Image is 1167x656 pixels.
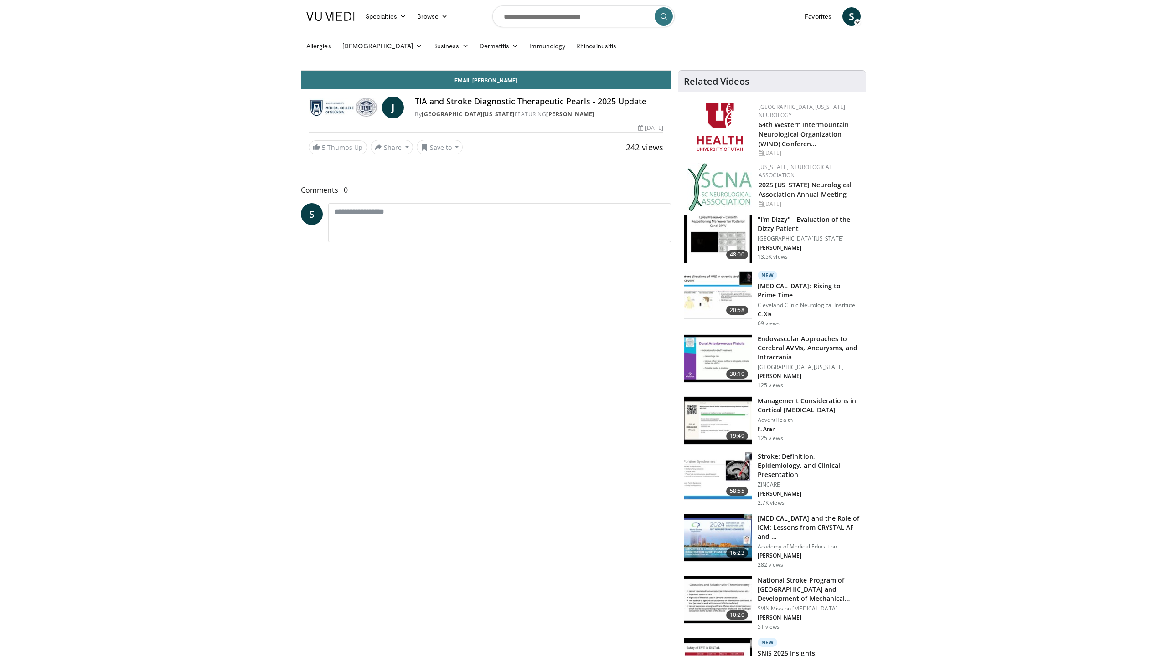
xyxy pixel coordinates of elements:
[524,37,571,55] a: Immunology
[684,215,860,263] a: 48:00 "I'm Dizzy" - Evaluation of the Dizzy Patient [GEOGRAPHIC_DATA][US_STATE] [PERSON_NAME] 13....
[759,103,846,119] a: [GEOGRAPHIC_DATA][US_STATE] Neurology
[684,76,749,87] h4: Related Videos
[301,184,671,196] span: Comments 0
[301,71,671,89] a: Email [PERSON_NAME]
[758,320,780,327] p: 69 views
[546,110,594,118] a: [PERSON_NAME]
[726,487,748,496] span: 58:55
[758,481,860,488] p: ZINCARE
[759,149,858,157] div: [DATE]
[309,97,378,118] img: Medical College of Georgia - Augusta University
[758,552,860,559] p: [PERSON_NAME]
[758,638,778,647] p: New
[758,382,783,389] p: 125 views
[799,7,837,26] a: Favorites
[360,7,412,26] a: Specialties
[684,396,860,445] a: 19:49 Management Considerations in Cortical [MEDICAL_DATA] AdventHealth F. Aran 125 views
[758,605,860,612] p: SVIN Mission [MEDICAL_DATA]
[301,203,323,225] a: S
[684,452,860,507] a: 58:55 Stroke: Definition, Epidemiology, and Clinical Presentation ZINCARE [PERSON_NAME] 2.7K views
[626,142,663,153] span: 242 views
[726,610,748,620] span: 10:20
[758,614,860,621] p: [PERSON_NAME]
[758,253,788,261] p: 13.5K views
[759,200,858,208] div: [DATE]
[759,180,852,199] a: 2025 [US_STATE] Neurological Association Annual Meeting
[726,306,748,315] span: 20:58
[684,397,752,444] img: 43dcbb99-5764-4f51-bf18-3e9fe8b1d216.150x105_q85_crop-smart_upscale.jpg
[758,425,860,433] p: F. Aran
[415,110,663,118] div: By FEATURING
[306,12,355,21] img: VuMedi Logo
[758,215,860,233] h3: "I'm Dizzy" - Evaluation of the Dizzy Patient
[758,311,860,318] p: C. Xia
[309,140,367,154] a: 5 Thumbs Up
[684,452,752,500] img: 26d5732c-95f1-4678-895e-01ffe56ce748.150x105_q85_crop-smart_upscale.jpg
[697,103,743,151] img: f6362829-b0a3-407d-a044-59546adfd345.png.150x105_q85_autocrop_double_scale_upscale_version-0.2.png
[758,561,783,569] p: 282 views
[684,271,752,318] img: f1d696cd-2275-40a1-93b3-437403182b66.150x105_q85_crop-smart_upscale.jpg
[337,37,428,55] a: [DEMOGRAPHIC_DATA]
[758,271,778,280] p: New
[428,37,474,55] a: Business
[758,490,860,497] p: [PERSON_NAME]
[758,452,860,479] h3: Stroke: Definition, Epidemiology, and Clinical Presentation
[758,364,860,371] p: [GEOGRAPHIC_DATA][US_STATE]
[382,97,404,118] a: J
[684,514,752,562] img: 64538175-078f-408f-93bb-01b902d7e9f3.150x105_q85_crop-smart_upscale.jpg
[758,244,860,251] p: [PERSON_NAME]
[842,7,861,26] a: S
[726,369,748,379] span: 30:10
[322,143,325,152] span: 5
[758,543,860,550] p: Academy of Medical Education
[684,514,860,569] a: 16:23 [MEDICAL_DATA] and the Role of ICM: Lessons from CRYSTAL AF and … Academy of Medical Educat...
[759,163,832,179] a: [US_STATE] Neurological Association
[758,435,783,442] p: 125 views
[684,335,752,382] img: 6167d7e7-641b-44fc-89de-ec99ed7447bb.150x105_q85_crop-smart_upscale.jpg
[758,514,860,541] h3: [MEDICAL_DATA] and the Role of ICM: Lessons from CRYSTAL AF and …
[301,37,337,55] a: Allergies
[684,334,860,389] a: 30:10 Endovascular Approaches to Cerebral AVMs, Aneurysms, and Intracrania… [GEOGRAPHIC_DATA][US_...
[684,271,860,327] a: 20:58 New [MEDICAL_DATA]: Rising to Prime Time Cleveland Clinic Neurological Institute C. Xia 69 ...
[687,163,752,211] img: b123db18-9392-45ae-ad1d-42c3758a27aa.jpg.150x105_q85_autocrop_double_scale_upscale_version-0.2.jpg
[758,416,860,424] p: AdventHealth
[758,302,860,309] p: Cleveland Clinic Neurological Institute
[726,250,748,259] span: 48:00
[684,215,752,263] img: 5373e1fe-18ae-47e7-ad82-0c604b173657.150x105_q85_crop-smart_upscale.jpg
[371,140,413,154] button: Share
[412,7,454,26] a: Browse
[758,235,860,242] p: [GEOGRAPHIC_DATA][US_STATE]
[492,5,675,27] input: Search topics, interventions
[758,334,860,362] h3: Endovascular Approaches to Cerebral AVMs, Aneurysms, and Intracrania…
[422,110,515,118] a: [GEOGRAPHIC_DATA][US_STATE]
[571,37,622,55] a: Rhinosinusitis
[758,576,860,603] h3: National Stroke Program of [GEOGRAPHIC_DATA] and Development of Mechanical Thromb…
[758,373,860,380] p: [PERSON_NAME]
[417,140,463,154] button: Save to
[758,499,785,507] p: 2.7K views
[758,623,780,630] p: 51 views
[758,282,860,300] h3: [MEDICAL_DATA]: Rising to Prime Time
[415,97,663,107] h4: TIA and Stroke Diagnostic Therapeutic Pearls - 2025 Update
[726,431,748,441] span: 19:49
[726,548,748,558] span: 16:23
[638,124,663,132] div: [DATE]
[758,396,860,415] h3: Management Considerations in Cortical [MEDICAL_DATA]
[684,576,752,624] img: 7f5e6e4e-601e-4d36-9e50-26b8d3ed26c7.150x105_q85_crop-smart_upscale.jpg
[684,576,860,630] a: 10:20 National Stroke Program of [GEOGRAPHIC_DATA] and Development of Mechanical Thromb… SVIN Mis...
[759,120,849,148] a: 64th Western Intermountain Neurological Organization (WINO) Conferen…
[474,37,524,55] a: Dermatitis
